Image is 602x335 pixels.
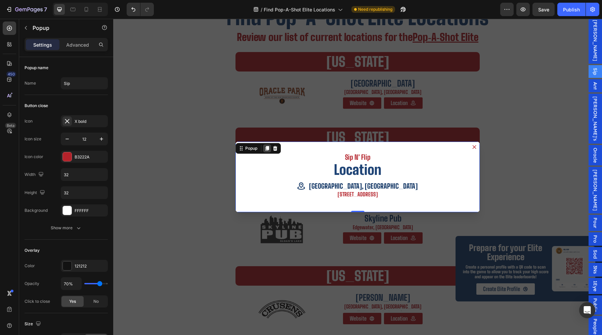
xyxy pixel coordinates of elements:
[61,169,107,181] input: Auto
[75,263,106,269] div: 121212
[69,298,76,304] span: Yes
[133,134,356,143] h2: Sip N' Flip
[25,207,48,213] div: Background
[261,6,262,13] span: /
[75,154,106,160] div: B3222A
[25,154,43,160] div: Icon color
[51,225,82,231] div: Show more
[25,281,39,287] div: Opacity
[75,208,106,214] div: FFFFFF
[479,279,485,293] span: Public
[538,7,549,12] span: Save
[5,123,16,128] div: Beta
[557,3,586,16] button: Publish
[479,49,485,56] span: Sip
[127,3,154,16] div: Undo/Redo
[3,3,50,16] button: 7
[25,188,46,197] div: Height
[25,247,40,253] div: Overlay
[25,298,50,304] div: Click to close
[61,187,107,199] input: Auto
[563,6,580,13] div: Publish
[25,136,41,142] div: Icon size
[479,129,485,144] span: Oracle
[479,247,485,255] span: 3Ns
[358,6,392,12] span: Need republishing
[264,6,335,13] span: Find Pop-A-Shot Elite Locations
[25,320,42,329] div: Size
[6,71,16,77] div: 450
[61,278,81,290] input: Auto
[134,173,355,179] p: [STREET_ADDRESS]
[33,41,52,48] p: Settings
[479,199,485,209] span: Pour
[25,65,48,71] div: Popup name
[75,118,106,125] div: X bold
[122,123,367,193] div: Dialog body
[93,298,99,304] span: No
[113,19,602,335] iframe: Design area
[479,262,485,273] span: 1Eye
[479,300,485,316] span: People
[479,216,485,224] span: Pro
[131,127,145,133] div: Popup
[479,63,485,71] span: Ant
[25,170,45,179] div: Width
[66,41,89,48] p: Advanced
[25,80,36,86] div: Name
[479,231,485,240] span: Sod
[25,222,108,234] button: Show more
[25,103,48,109] div: Button close
[479,78,485,122] span: [PERSON_NAME]'s
[25,263,35,269] div: Color
[196,163,304,171] p: [GEOGRAPHIC_DATA], [GEOGRAPHIC_DATA]
[44,5,47,13] p: 7
[532,3,555,16] button: Save
[61,77,108,89] input: E.g. New popup
[25,118,33,124] div: Icon
[133,143,356,159] h2: Location
[579,302,595,318] div: Open Intercom Messenger
[479,151,485,192] span: [PERSON_NAME]
[33,24,90,32] p: Popup
[122,123,367,193] div: Dialog content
